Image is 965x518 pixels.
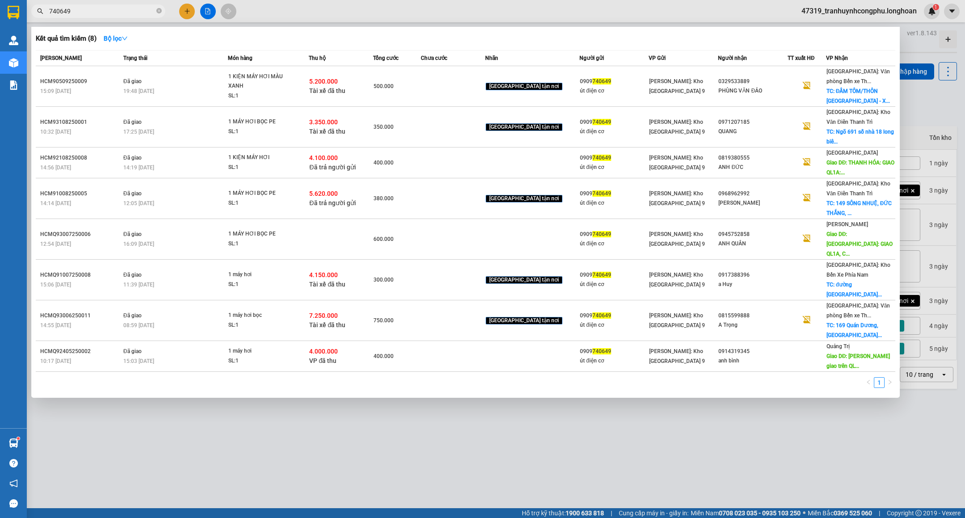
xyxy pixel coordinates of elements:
[718,86,787,96] div: PHÙNG VĂN ĐẢO
[373,124,394,130] span: 350.000
[592,155,611,161] span: 740649
[373,83,394,89] span: 500.000
[123,231,142,237] span: Đã giao
[309,87,345,94] span: Tài xế đã thu
[309,348,338,355] span: 4.000.000
[40,164,71,171] span: 14:56 [DATE]
[123,155,142,161] span: Đã giao
[649,119,705,135] span: [PERSON_NAME]: Kho [GEOGRAPHIC_DATA] 9
[580,320,648,330] div: út điện cơ
[40,55,82,61] span: [PERSON_NAME]
[228,72,295,91] div: 1 KIỆN MÁY HƠI MÀU XANH
[123,272,142,278] span: Đã giao
[228,280,295,290] div: SL: 1
[827,353,890,369] span: Giao DĐ: [PERSON_NAME] giao trên QL...
[9,80,18,90] img: solution-icon
[649,272,705,288] span: [PERSON_NAME]: Kho [GEOGRAPHIC_DATA] 9
[863,377,874,388] li: Previous Page
[9,438,18,448] img: warehouse-icon
[827,231,893,257] span: Giao DĐ: [GEOGRAPHIC_DATA]: GIAO QL1A, C...
[309,154,338,161] span: 4.100.000
[40,230,121,239] div: HCMQ93007250006
[49,6,155,16] input: Tìm tên, số ĐT hoặc mã đơn
[40,77,121,86] div: HCM90509250009
[579,55,604,61] span: Người gửi
[592,272,611,278] span: 740649
[827,262,890,278] span: [GEOGRAPHIC_DATA]: Kho Bến Xe Phía Nam
[827,160,895,176] span: Giao DĐ: THANH HÓA: GIAO QL1A:...
[885,377,895,388] button: right
[17,437,20,440] sup: 1
[718,347,787,356] div: 0914319345
[718,270,787,280] div: 0917388396
[373,317,394,324] span: 750.000
[123,358,154,364] span: 15:03 [DATE]
[123,129,154,135] span: 17:25 [DATE]
[827,282,882,298] span: TC: đường [GEOGRAPHIC_DATA]...
[40,118,121,127] div: HCM93108250001
[718,239,787,248] div: ANH QUÂN
[827,322,882,338] span: TC: 169 Quán Dương, [GEOGRAPHIC_DATA]...
[9,36,18,45] img: warehouse-icon
[104,35,128,42] strong: Bộ lọc
[228,320,295,330] div: SL: 1
[592,190,611,197] span: 740649
[718,356,787,366] div: anh bình
[788,55,815,61] span: TT xuất HĐ
[718,189,787,198] div: 0968962992
[874,378,884,387] a: 1
[228,198,295,208] div: SL: 1
[580,356,648,366] div: út điện cơ
[421,55,447,61] span: Chưa cước
[718,163,787,172] div: ANH ĐỨC
[827,150,878,156] span: [GEOGRAPHIC_DATA]
[123,88,154,94] span: 19:48 [DATE]
[8,6,19,19] img: logo-vxr
[580,189,648,198] div: 0909
[309,357,336,364] span: VP đã thu
[827,343,850,350] span: Quảng Trị
[37,8,43,14] span: search
[580,77,648,86] div: 0909
[718,311,787,320] div: 0815599888
[718,127,787,136] div: QUANG
[592,78,611,84] span: 740649
[485,55,498,61] span: Nhãn
[649,231,705,247] span: [PERSON_NAME]: Kho [GEOGRAPHIC_DATA] 9
[122,35,128,42] span: down
[40,322,71,328] span: 14:55 [DATE]
[580,198,648,208] div: út điện cơ
[580,163,648,172] div: út điện cơ
[486,276,562,284] span: [GEOGRAPHIC_DATA] tận nơi
[309,271,338,278] span: 4.150.000
[123,348,142,354] span: Đã giao
[373,277,394,283] span: 300.000
[123,241,154,247] span: 16:09 [DATE]
[373,160,394,166] span: 400.000
[40,129,71,135] span: 10:32 [DATE]
[228,163,295,173] div: SL: 1
[580,153,648,163] div: 0909
[373,353,394,359] span: 400.000
[228,127,295,137] div: SL: 1
[827,88,890,104] span: TC: ĐẦM TÔM/THÔN [GEOGRAPHIC_DATA] - X...
[156,7,162,16] span: close-circle
[40,347,121,356] div: HCMQ92405250002
[863,377,874,388] button: left
[718,230,787,239] div: 0945752858
[373,55,399,61] span: Tổng cước
[827,129,894,145] span: TC: Ngõ 691 số nhà 18 long biê...
[827,109,890,125] span: [GEOGRAPHIC_DATA]: Kho Văn Điển Thanh Trì
[309,190,338,197] span: 5.620.000
[9,459,18,467] span: question-circle
[580,86,648,96] div: út điện cơ
[228,189,295,198] div: 1 MÁY HƠI BỌC PE
[373,195,394,202] span: 380.000
[123,78,142,84] span: Đã giao
[649,55,666,61] span: VP Gửi
[885,377,895,388] li: Next Page
[649,155,705,171] span: [PERSON_NAME]: Kho [GEOGRAPHIC_DATA] 9
[123,55,147,61] span: Trạng thái
[309,281,345,288] span: Tài xế đã thu
[827,68,890,84] span: [GEOGRAPHIC_DATA]: Văn phòng Bến xe Th...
